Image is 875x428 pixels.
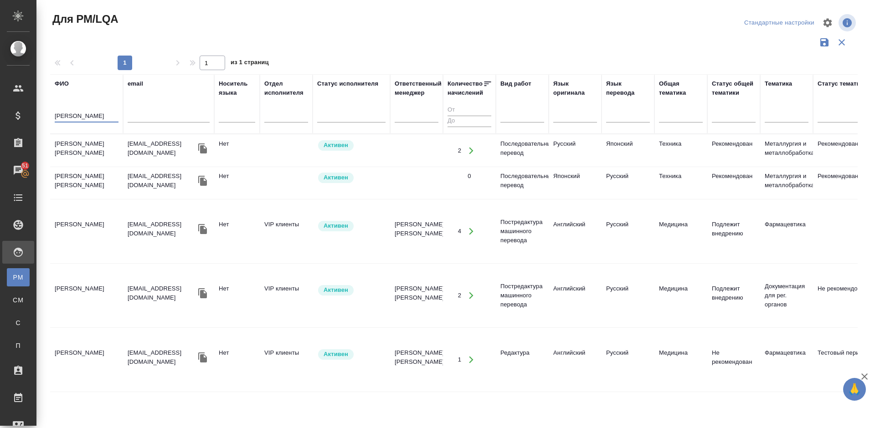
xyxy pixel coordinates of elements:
td: Японский [549,167,602,199]
td: Английский [549,344,602,376]
td: Английский [549,280,602,311]
span: Для PM/LQA [50,12,118,26]
button: Открыть работы [462,141,480,160]
span: Посмотреть информацию [839,14,858,31]
td: [PERSON_NAME] [PERSON_NAME] [390,344,443,376]
td: Редактура [496,344,549,376]
button: 🙏 [843,378,866,401]
span: Настроить таблицу [817,12,839,34]
td: Нет [214,215,260,247]
a: С [7,314,30,332]
td: VIP клиенты [260,280,313,311]
td: [PERSON_NAME] [PERSON_NAME] [50,135,123,167]
td: Последовательный перевод [496,167,549,199]
button: Сохранить фильтры [816,34,833,51]
td: Рекомендован [707,167,760,199]
span: 🙏 [847,380,862,399]
div: Рядовой исполнитель: назначай с учетом рейтинга [317,284,386,296]
td: Русский [549,135,602,167]
p: Активен [324,285,348,295]
td: Русский [602,215,654,247]
p: Активен [324,221,348,230]
td: Нет [214,280,260,311]
div: Ответственный менеджер [395,79,442,97]
a: П [7,336,30,355]
td: Русский [602,167,654,199]
td: Подлежит внедрению [707,215,760,247]
span: П [11,341,25,350]
td: [PERSON_NAME] [50,280,123,311]
span: PM [11,273,25,282]
td: Техника [654,167,707,199]
div: Рядовой исполнитель: назначай с учетом рейтинга [317,139,386,152]
a: CM [7,291,30,309]
td: Русский [602,280,654,311]
span: из 1 страниц [231,57,269,70]
td: Постредактура машинного перевода [496,213,549,250]
button: Открыть работы [462,286,480,305]
button: Открыть работы [462,222,480,241]
td: [PERSON_NAME] [PERSON_NAME] [390,280,443,311]
span: С [11,318,25,327]
div: 2 [458,146,461,155]
td: Не рекомендован [707,344,760,376]
td: Металлургия и металлобработка [760,167,813,199]
span: CM [11,296,25,305]
td: [PERSON_NAME] [50,215,123,247]
td: Нет [214,135,260,167]
p: [EMAIL_ADDRESS][DOMAIN_NAME] [128,284,196,302]
button: Скопировать [196,142,210,155]
td: Фармацевтика [760,344,813,376]
td: Документация для рег. органов [760,277,813,314]
td: [PERSON_NAME] [PERSON_NAME] [390,215,443,247]
td: Последовательный перевод [496,135,549,167]
span: 51 [16,161,34,170]
button: Скопировать [196,351,210,364]
td: Медицина [654,280,707,311]
td: VIP клиенты [260,215,313,247]
input: От [448,105,491,116]
div: Язык оригинала [553,79,597,97]
div: Общая тематика [659,79,703,97]
p: [EMAIL_ADDRESS][DOMAIN_NAME] [128,172,196,190]
td: VIP клиенты [260,344,313,376]
div: Статус исполнителя [317,79,378,88]
button: Скопировать [196,286,210,300]
div: Вид работ [500,79,531,88]
p: [EMAIL_ADDRESS][DOMAIN_NAME] [128,348,196,367]
td: Подлежит внедрению [707,280,760,311]
td: Техника [654,135,707,167]
div: Носитель языка [219,79,255,97]
a: 51 [2,159,34,182]
td: Нет [214,344,260,376]
div: 4 [458,227,461,236]
div: Язык перевода [606,79,650,97]
div: Рядовой исполнитель: назначай с учетом рейтинга [317,348,386,361]
td: Медицина [654,215,707,247]
td: [PERSON_NAME] [PERSON_NAME] [50,167,123,199]
div: Рядовой исполнитель: назначай с учетом рейтинга [317,220,386,232]
div: 0 [468,172,471,181]
td: Фармацевтика [760,215,813,247]
div: Статус тематики [818,79,867,88]
td: Медицина [654,344,707,376]
td: Японский [602,135,654,167]
p: Активен [324,173,348,182]
div: Количество начислений [448,79,483,97]
td: Английский [549,215,602,247]
button: Скопировать [196,222,210,236]
div: email [128,79,143,88]
p: Активен [324,350,348,359]
td: Рекомендован [707,135,760,167]
td: Постредактура машинного перевода [496,277,549,314]
div: Рядовой исполнитель: назначай с учетом рейтинга [317,172,386,184]
div: Отдел исполнителя [264,79,308,97]
div: Тематика [765,79,792,88]
div: 2 [458,291,461,300]
button: Скопировать [196,174,210,188]
a: PM [7,268,30,286]
p: [EMAIL_ADDRESS][DOMAIN_NAME] [128,220,196,238]
p: [EMAIL_ADDRESS][DOMAIN_NAME] [128,139,196,158]
div: Статус общей тематики [712,79,756,97]
td: [PERSON_NAME] [50,344,123,376]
